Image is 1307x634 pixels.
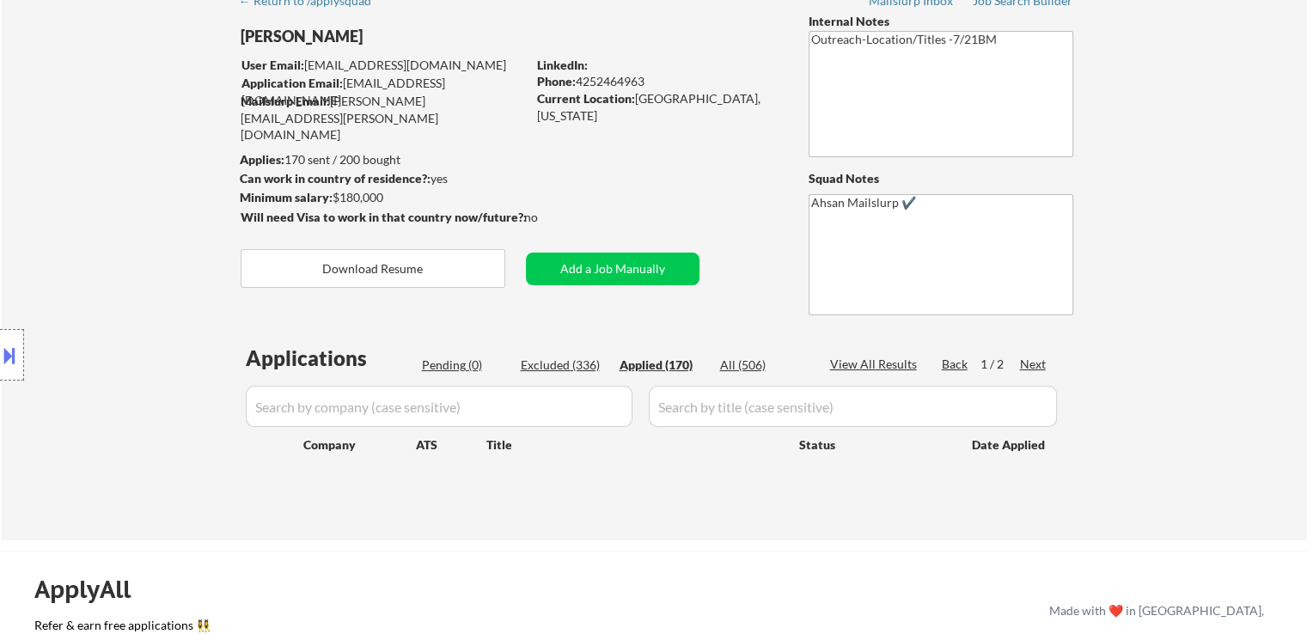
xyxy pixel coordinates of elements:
[240,189,526,206] div: $180,000
[241,58,304,72] strong: User Email:
[486,436,783,454] div: Title
[241,76,343,90] strong: Application Email:
[240,171,431,186] strong: Can work in country of residence?:
[246,348,416,369] div: Applications
[240,170,521,187] div: yes
[720,357,806,374] div: All (506)
[620,357,705,374] div: Applied (170)
[422,357,508,374] div: Pending (0)
[537,91,635,106] strong: Current Location:
[537,73,780,90] div: 4252464963
[241,57,526,74] div: [EMAIL_ADDRESS][DOMAIN_NAME]
[241,93,526,143] div: [PERSON_NAME][EMAIL_ADDRESS][PERSON_NAME][DOMAIN_NAME]
[537,58,588,72] strong: LinkedIn:
[980,356,1020,373] div: 1 / 2
[972,436,1047,454] div: Date Applied
[241,210,527,224] strong: Will need Visa to work in that country now/future?:
[799,429,947,460] div: Status
[649,386,1057,427] input: Search by title (case sensitive)
[942,356,969,373] div: Back
[246,386,632,427] input: Search by company (case sensitive)
[537,90,780,124] div: [GEOGRAPHIC_DATA], [US_STATE]
[521,357,607,374] div: Excluded (336)
[241,75,526,108] div: [EMAIL_ADDRESS][DOMAIN_NAME]
[1020,356,1047,373] div: Next
[809,170,1073,187] div: Squad Notes
[240,151,526,168] div: 170 sent / 200 bought
[537,74,576,88] strong: Phone:
[416,436,486,454] div: ATS
[830,356,922,373] div: View All Results
[241,94,330,108] strong: Mailslurp Email:
[809,13,1073,30] div: Internal Notes
[241,26,594,47] div: [PERSON_NAME]
[524,209,573,226] div: no
[241,249,505,288] button: Download Resume
[303,436,416,454] div: Company
[526,253,699,285] button: Add a Job Manually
